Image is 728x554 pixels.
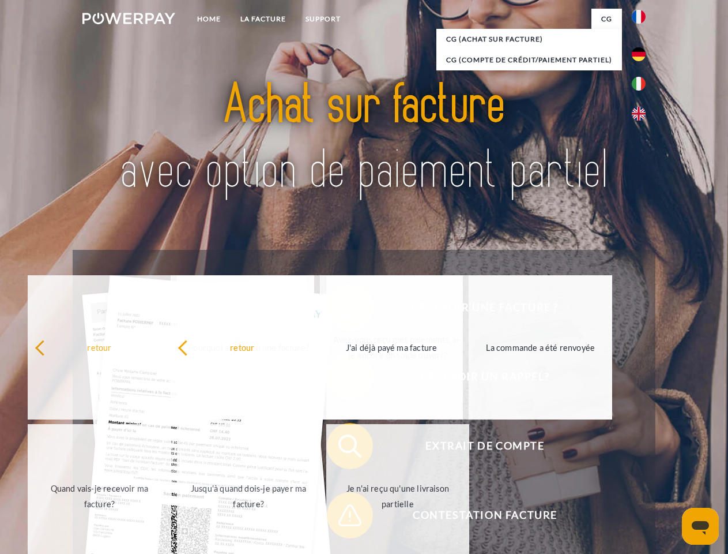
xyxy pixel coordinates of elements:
img: en [632,107,646,121]
img: it [632,77,646,91]
img: de [632,47,646,61]
a: CG (Compte de crédit/paiement partiel) [436,50,622,70]
a: CG [591,9,622,29]
div: retour [178,339,307,355]
div: J'ai déjà payé ma facture [327,339,457,355]
div: Jusqu'à quand dois-je payer ma facture? [184,481,314,512]
div: La commande a été renvoyée [476,339,605,355]
span: Extrait de compte [344,423,626,469]
img: fr [632,10,646,24]
a: Home [187,9,231,29]
a: Support [296,9,350,29]
span: Contestation Facture [344,492,626,538]
img: title-powerpay_fr.svg [110,55,618,221]
iframe: Bouton de lancement de la fenêtre de messagerie [682,508,719,545]
div: Quand vais-je recevoir ma facture? [35,481,164,512]
div: retour [35,339,164,355]
img: logo-powerpay-white.svg [82,13,175,24]
a: LA FACTURE [231,9,296,29]
div: Je n'ai reçu qu'une livraison partielle [333,481,463,512]
a: CG (achat sur facture) [436,29,622,50]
